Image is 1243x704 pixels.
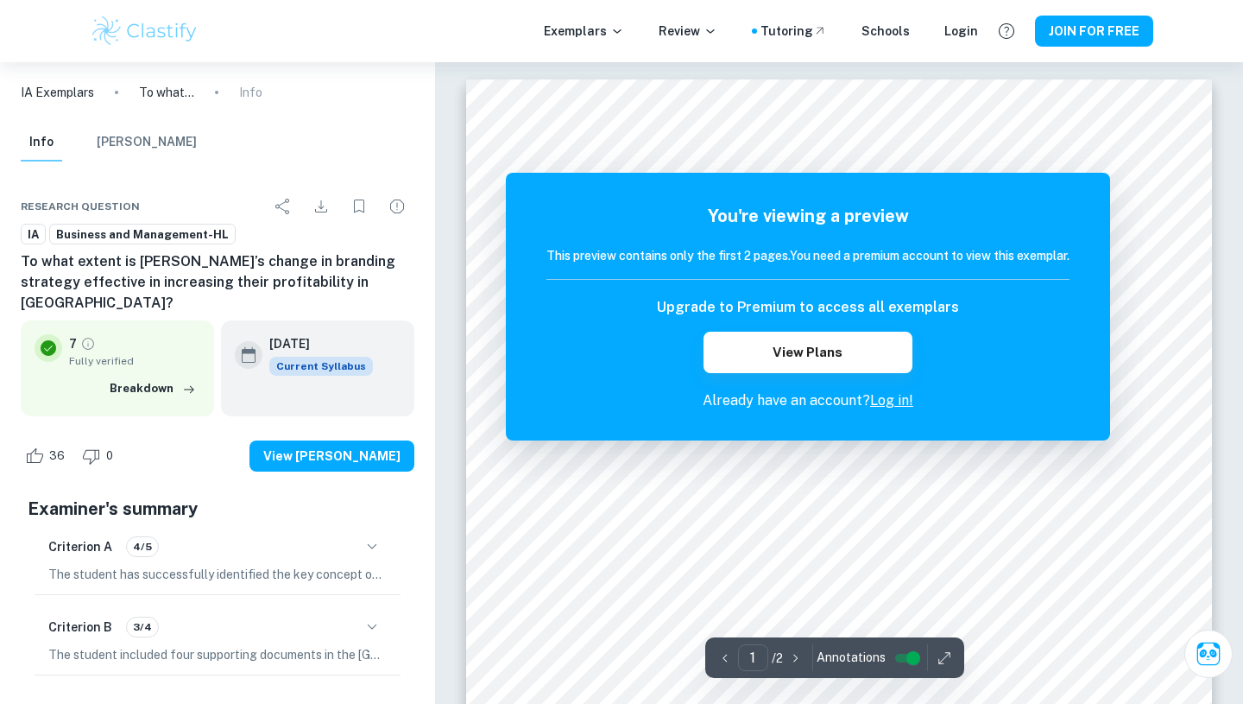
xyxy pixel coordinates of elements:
[28,496,407,522] h5: Examiner's summary
[78,442,123,470] div: Dislike
[90,14,199,48] img: Clastify logo
[304,189,338,224] div: Download
[944,22,978,41] a: Login
[772,649,783,668] p: / 2
[48,565,387,584] p: The student has successfully identified the key concept of change, which is clearly indicated on ...
[22,226,45,244] span: IA
[97,124,197,162] button: [PERSON_NAME]
[40,447,74,465] span: 36
[992,16,1021,46] button: Help and Feedback
[269,357,373,376] span: Current Syllabus
[544,22,624,41] p: Exemplars
[21,224,46,245] a: IA
[49,224,236,245] a: Business and Management-HL
[105,376,200,402] button: Breakdown
[266,189,300,224] div: Share
[139,83,194,102] p: To what extent is [PERSON_NAME]’s change in branding strategy effective in increasing their profi...
[48,645,387,664] p: The student included four supporting documents in the [GEOGRAPHIC_DATA], which effectively explor...
[546,203,1069,229] h5: You're viewing a preview
[817,649,886,667] span: Annotations
[48,618,112,637] h6: Criterion B
[50,226,235,244] span: Business and Management-HL
[69,334,77,353] p: 7
[704,332,912,373] button: View Plans
[239,83,262,102] p: Info
[870,392,913,409] a: Log in!
[657,297,959,318] h6: Upgrade to Premium to access all exemplars
[21,442,74,470] div: Like
[21,199,140,214] span: Research question
[48,537,112,556] h6: Criterion A
[21,251,414,314] h6: To what extent is [PERSON_NAME]’s change in branding strategy effective in increasing their profi...
[342,189,376,224] div: Bookmark
[1035,16,1153,47] button: JOIN FOR FREE
[546,390,1069,411] p: Already have an account?
[269,357,373,376] div: This exemplar is based on the current syllabus. Feel free to refer to it for inspiration/ideas wh...
[97,447,123,465] span: 0
[1184,630,1233,678] button: Ask Clai
[269,334,359,353] h6: [DATE]
[21,124,62,162] button: Info
[80,336,96,352] a: Grade fully verified
[861,22,910,41] a: Schools
[127,539,158,555] span: 4/5
[127,619,158,635] span: 3/4
[380,189,414,224] div: Report issue
[69,353,200,369] span: Fully verified
[546,246,1069,265] h6: This preview contains only the first 2 pages. You need a premium account to view this exemplar.
[21,83,94,102] a: IA Exemplars
[760,22,827,41] a: Tutoring
[659,22,717,41] p: Review
[249,441,414,472] button: View [PERSON_NAME]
